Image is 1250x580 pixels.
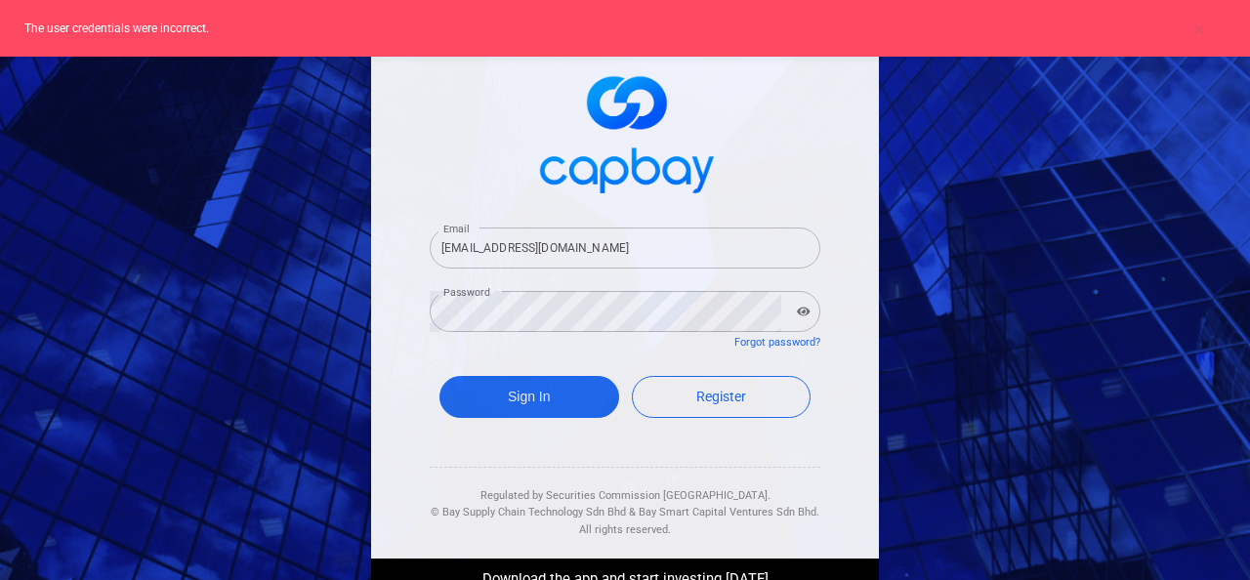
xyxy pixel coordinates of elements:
[734,336,820,349] a: Forgot password?
[439,376,619,418] button: Sign In
[527,59,723,204] img: logo
[431,506,626,518] span: © Bay Supply Chain Technology Sdn Bhd
[639,506,819,518] span: Bay Smart Capital Ventures Sdn Bhd.
[443,285,490,300] label: Password
[430,468,820,539] div: Regulated by Securities Commission [GEOGRAPHIC_DATA]. & All rights reserved.
[443,222,469,236] label: Email
[632,376,812,418] a: Register
[696,389,746,404] span: Register
[24,20,1211,37] p: The user credentials were incorrect.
